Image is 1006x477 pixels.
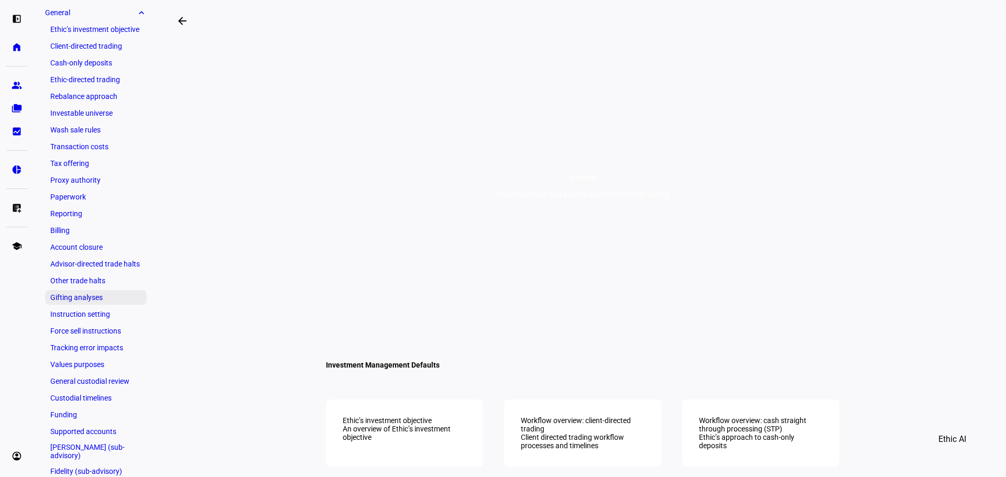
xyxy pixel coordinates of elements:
a: General custodial review [45,374,147,389]
h4: Investment Management Defaults [326,361,440,369]
a: Paperwork [45,190,147,204]
eth-mat-symbol: pie_chart [12,164,22,175]
eth-mat-symbol: left_panel_open [12,14,22,24]
a: Funding [45,407,147,422]
span: General [45,8,137,17]
mat-icon: arrow_backwards [176,15,189,27]
a: Ethic’s investment objective [45,22,147,37]
eth-mat-symbol: expand_more [137,7,147,18]
a: pie_chart [6,159,27,180]
eth-mat-symbol: list_alt_add [12,203,22,213]
a: Reporting [45,206,147,221]
eth-mat-symbol: school [12,241,22,251]
a: Account closure [45,240,147,254]
eth-mat-symbol: account_circle [12,451,22,461]
a: Ethic-directed trading [45,72,147,87]
a: folder_copy [6,98,27,119]
a: Custodial timelines [45,391,147,405]
div: Ethic’s investment objective [343,416,466,425]
eth-mat-symbol: bid_landscape [12,126,22,137]
a: Supported accounts [45,424,147,439]
eth-mat-symbol: folder_copy [12,103,22,114]
a: Tax offering [45,156,147,171]
a: bid_landscape [6,121,27,142]
a: Billing [45,223,147,238]
eth-mat-symbol: home [12,42,22,52]
a: group [6,75,27,96]
a: Investable universe [45,106,147,120]
a: Proxy authority [45,173,147,187]
a: Wash sale rules [45,123,147,137]
a: Advisor-directed trade halts [45,257,147,271]
span: Ethic AI [938,427,966,452]
div: Documentation and procedures for Ethic's RIA clients [497,190,669,198]
a: Generalexpand_more [40,5,152,20]
a: Cash-only deposits [45,56,147,70]
div: General [497,173,669,182]
div: An overview of Ethic’s investment objective [343,425,466,441]
a: Client-directed trading [45,39,147,53]
a: Values purposes [45,357,147,372]
a: Tracking error impacts [45,340,147,355]
a: Instruction setting [45,307,147,321]
a: home [6,37,27,58]
div: Workflow overview: client-directed trading [521,416,644,433]
a: Rebalance approach [45,89,147,104]
div: Client directed trading workflow processes and timelines [521,433,644,450]
a: Other trade halts [45,273,147,288]
div: Workflow overview: cash straight through processing (STP) [699,416,823,433]
a: [PERSON_NAME] (sub-advisory) [45,441,147,462]
a: Gifting analyses [45,290,147,305]
eth-mat-symbol: group [12,80,22,91]
button: Ethic AI [924,427,981,452]
a: Force sell instructions [45,324,147,338]
a: Transaction costs [45,139,147,154]
div: Ethic’s approach to cash-only deposits [699,433,823,450]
